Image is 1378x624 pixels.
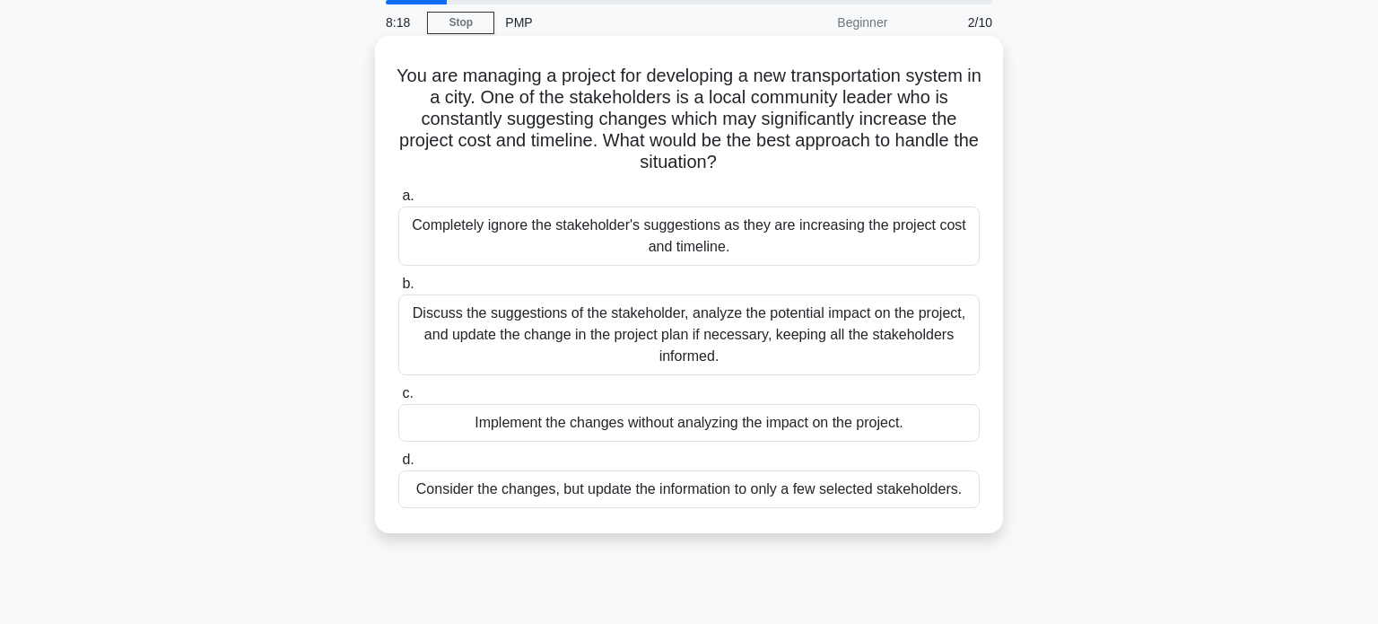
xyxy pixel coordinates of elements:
[397,65,981,174] h5: You are managing a project for developing a new transportation system in a city. One of the stake...
[402,276,414,291] span: b.
[398,470,980,508] div: Consider the changes, but update the information to only a few selected stakeholders.
[398,294,980,375] div: Discuss the suggestions of the stakeholder, analyze the potential impact on the project, and upda...
[898,4,1003,40] div: 2/10
[398,207,980,266] div: Completely ignore the stakeholder's suggestions as they are increasing the project cost and timel...
[402,452,414,467] span: d.
[402,385,413,400] span: c.
[398,404,980,442] div: Implement the changes without analyzing the impact on the project.
[427,12,494,34] a: Stop
[494,4,741,40] div: PMP
[375,4,427,40] div: 8:18
[402,188,414,203] span: a.
[741,4,898,40] div: Beginner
